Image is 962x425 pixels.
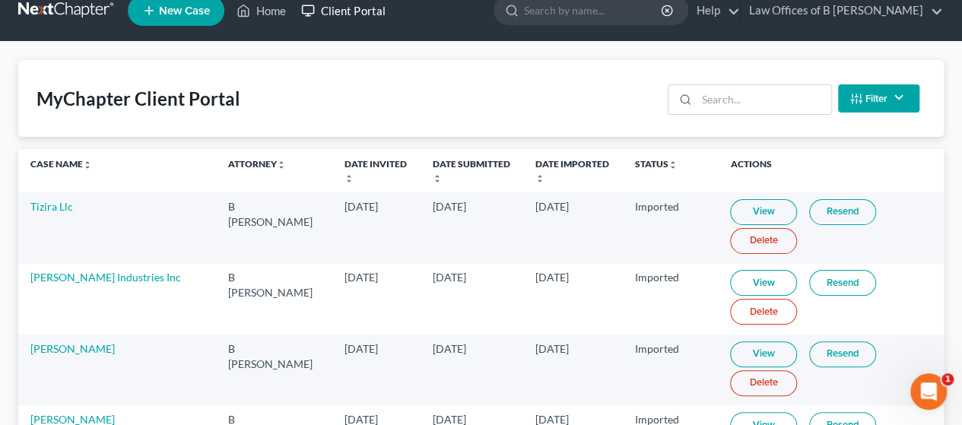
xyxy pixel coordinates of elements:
[344,342,378,355] span: [DATE]
[809,341,876,367] a: Resend
[535,158,609,182] a: Date Importedunfold_more
[37,87,240,111] div: MyChapter Client Portal
[730,199,797,225] a: View
[432,342,465,355] span: [DATE]
[623,335,719,405] td: Imported
[30,342,115,355] a: [PERSON_NAME]
[635,158,678,170] a: Statusunfold_more
[228,158,286,170] a: Attorneyunfold_more
[30,158,92,170] a: Case Nameunfold_more
[730,228,797,254] a: Delete
[730,270,797,296] a: View
[941,373,954,385] span: 1
[535,342,569,355] span: [DATE]
[344,200,378,213] span: [DATE]
[838,84,919,113] button: Filter
[697,85,831,114] input: Search...
[277,160,286,170] i: unfold_more
[668,160,678,170] i: unfold_more
[216,192,332,263] td: B [PERSON_NAME]
[432,158,510,182] a: Date Submittedunfold_more
[718,149,944,192] th: Actions
[432,200,465,213] span: [DATE]
[216,335,332,405] td: B [PERSON_NAME]
[30,271,181,284] a: [PERSON_NAME] Industries Inc
[432,174,441,183] i: unfold_more
[216,264,332,335] td: B [PERSON_NAME]
[809,199,876,225] a: Resend
[30,200,73,213] a: Tizira Llc
[623,264,719,335] td: Imported
[910,373,947,410] iframe: Intercom live chat
[730,370,797,396] a: Delete
[535,200,569,213] span: [DATE]
[159,5,210,17] span: New Case
[432,271,465,284] span: [DATE]
[623,192,719,263] td: Imported
[809,270,876,296] a: Resend
[535,174,544,183] i: unfold_more
[344,174,354,183] i: unfold_more
[344,158,407,182] a: Date Invitedunfold_more
[730,299,797,325] a: Delete
[730,341,797,367] a: View
[83,160,92,170] i: unfold_more
[344,271,378,284] span: [DATE]
[535,271,569,284] span: [DATE]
